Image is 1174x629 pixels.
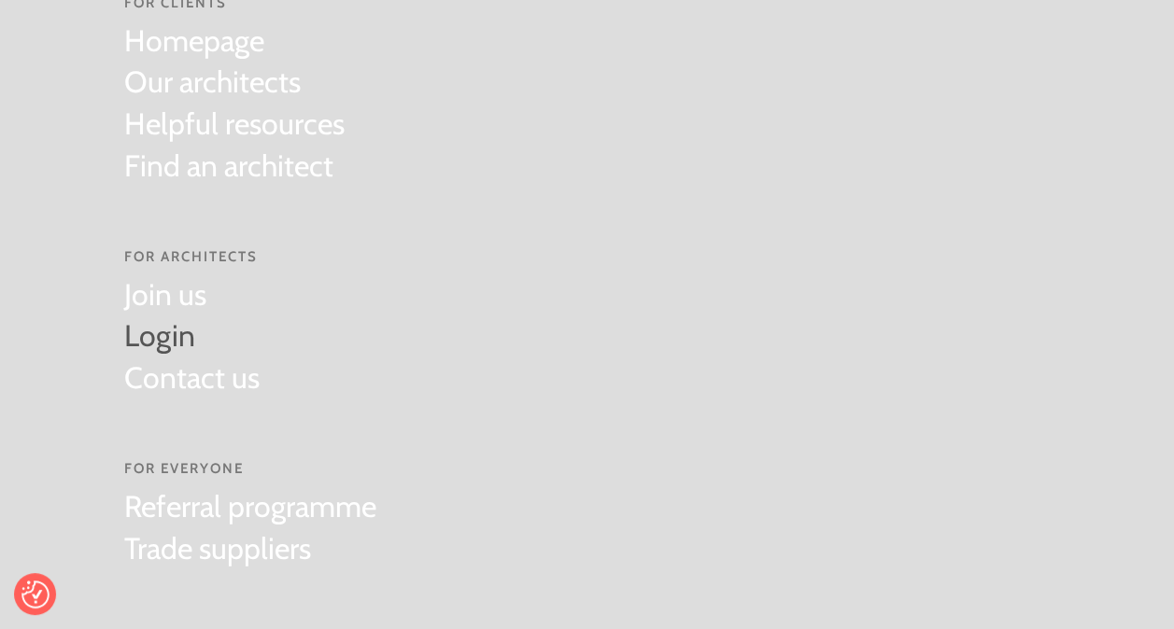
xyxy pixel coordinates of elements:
[124,62,345,104] a: Our architects
[21,580,50,608] button: Consent Preferences
[124,315,260,357] a: Login
[124,274,260,316] a: Join us
[124,247,260,267] span: For Architects
[124,528,376,570] a: Trade suppliers
[124,357,260,399] a: Contact us
[124,486,376,528] a: Referral programme
[124,459,376,479] span: For everyone
[124,146,345,188] a: Find an architect
[124,21,345,63] a: Homepage
[124,104,345,146] a: Helpful resources
[21,580,50,608] img: Revisit consent button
